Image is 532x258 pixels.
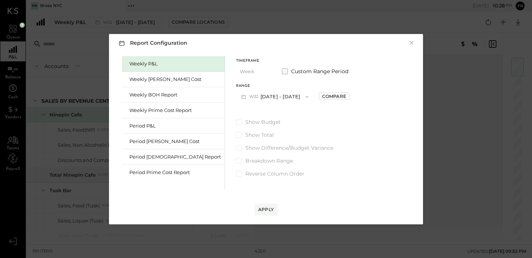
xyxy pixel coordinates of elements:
button: × [408,39,415,47]
div: Weekly [PERSON_NAME] Cost [129,76,221,83]
button: W32[DATE] - [DATE] [236,90,314,103]
div: Compare [322,93,346,99]
span: Breakdown Range [245,157,293,164]
span: Custom Range Period [291,68,348,75]
button: Compare [319,92,349,100]
div: Period [DEMOGRAPHIC_DATA] Report [129,153,221,160]
div: Range [236,84,314,88]
span: Reverse Column Order [245,170,304,177]
div: Weekly P&L [129,60,221,67]
div: Period Prime Cost Report [129,169,221,176]
div: Period P&L [129,122,221,129]
div: Period [PERSON_NAME] Cost [129,138,221,145]
div: Weekly BOH Report [129,91,221,98]
span: W32 [249,94,260,100]
div: Timeframe [236,59,273,63]
button: Apply [255,204,277,215]
button: Week [236,65,273,78]
span: Show Budget [245,118,281,126]
span: Show Difference/Budget Variance [245,144,333,152]
div: Weekly Prime Cost Report [129,107,221,114]
span: Show Total [245,131,274,139]
div: Apply [258,206,274,213]
h3: Report Configuration [117,38,187,48]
